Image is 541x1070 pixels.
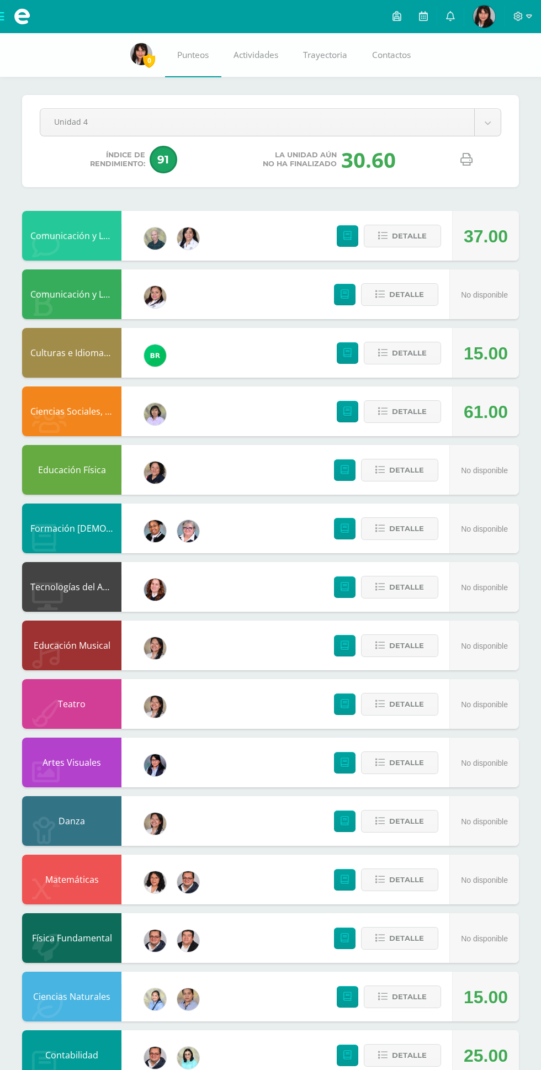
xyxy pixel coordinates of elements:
[461,525,508,533] span: No disponible
[177,871,199,893] img: 384b1a00fd073b771aca96a60efb2c16.png
[150,146,177,173] span: 91
[473,6,495,28] img: 3c2c4356b1b5b9a5dd6a6853eb8331e8.png
[144,754,166,776] img: efabbe6d3e7bdd39e6915a89866cd72f.png
[389,460,424,480] span: Detalle
[22,621,121,670] div: Educación Musical
[361,283,438,306] button: Detalle
[389,635,424,656] span: Detalle
[461,700,508,709] span: No disponible
[22,738,121,787] div: Artes Visuales
[389,694,424,714] span: Detalle
[177,988,199,1010] img: 7cf1ad61fb68178cf4b1551b70770f62.png
[144,227,166,250] img: 83f23ec6884ac7d04a70a46ce6654aab.png
[144,813,166,835] img: f9deca131185d62282bea75d86c7ba94.png
[144,637,166,659] img: f9deca131185d62282bea75d86c7ba94.png
[461,290,508,299] span: No disponible
[234,49,278,61] span: Actividades
[40,109,501,136] a: Unidad 4
[22,796,121,846] div: Danza
[22,328,121,378] div: Culturas e Idiomas Mayas Garífuna y Xinka
[461,642,508,650] span: No disponible
[461,466,508,475] span: No disponible
[372,49,411,61] span: Contactos
[144,345,166,367] img: cd3b6ff0841edef3ac860902c54fe78e.png
[22,562,121,612] div: Tecnologías del Aprendizaje y la Comunicación
[364,400,441,423] button: Detalle
[144,462,166,484] img: 221af06ae4b1beedc67b65817a25a70d.png
[22,913,121,963] div: Física Fundamental
[392,226,427,246] span: Detalle
[461,934,508,943] span: No disponible
[461,583,508,592] span: No disponible
[144,1047,166,1069] img: 384b1a00fd073b771aca96a60efb2c16.png
[22,679,121,729] div: Teatro
[22,972,121,1021] div: Ciencias Naturales
[22,211,121,261] div: Comunicación y Lenguaje, Idioma Extranjero
[392,343,427,363] span: Detalle
[303,49,347,61] span: Trayectoria
[364,986,441,1008] button: Detalle
[464,387,508,437] div: 61.00
[389,284,424,305] span: Detalle
[361,576,438,598] button: Detalle
[177,49,209,61] span: Punteos
[22,269,121,319] div: Comunicación y Lenguaje, Idioma Español
[221,33,291,77] a: Actividades
[54,109,460,135] span: Unidad 4
[22,386,121,436] div: Ciencias Sociales, Formación Ciudadana e Interculturalidad
[364,342,441,364] button: Detalle
[461,876,508,884] span: No disponible
[144,286,166,308] img: 47e6e1a70019e806312baafca64e1eab.png
[361,751,438,774] button: Detalle
[389,518,424,539] span: Detalle
[464,329,508,378] div: 15.00
[389,928,424,949] span: Detalle
[22,445,121,495] div: Educación Física
[392,1045,427,1066] span: Detalle
[144,520,166,542] img: 6cc539d424cce65eb6f8ae388e69d7f6.png
[360,33,423,77] a: Contactos
[389,577,424,597] span: Detalle
[90,151,145,168] span: Índice de Rendimiento:
[389,811,424,831] span: Detalle
[361,810,438,833] button: Detalle
[361,459,438,481] button: Detalle
[364,225,441,247] button: Detalle
[389,753,424,773] span: Detalle
[291,33,360,77] a: Trayectoria
[22,855,121,904] div: Matemáticas
[165,33,221,77] a: Punteos
[144,579,166,601] img: cde052c26e31b6a5c729714eb4ceb836.png
[263,151,337,168] span: La unidad aún no ha finalizado
[361,868,438,891] button: Detalle
[392,401,427,422] span: Detalle
[361,927,438,950] button: Detalle
[461,759,508,767] span: No disponible
[144,403,166,425] img: aa0a622a90deac0f43b59f137ea3bd7a.png
[364,1044,441,1067] button: Detalle
[22,504,121,553] div: Formación Cristiana
[177,520,199,542] img: d0e936bcf5a17d1f5286ce213df0783e.png
[144,988,166,1010] img: c5dbdb3d61c91730a897bea971597349.png
[361,517,438,540] button: Detalle
[341,145,396,174] div: 30.60
[177,930,199,952] img: 958104be47733c651f3150645e6cd48a.png
[389,870,424,890] span: Detalle
[144,696,166,718] img: f9deca131185d62282bea75d86c7ba94.png
[144,871,166,893] img: e07219b696fe9acf60e337032864cbe1.png
[361,634,438,657] button: Detalle
[392,987,427,1007] span: Detalle
[464,211,508,261] div: 37.00
[177,1047,199,1069] img: 5381638be7d76c8fe8f8ceb618839e9e.png
[177,227,199,250] img: 099ef056f83dc0820ec7ee99c9f2f859.png
[461,817,508,826] span: No disponible
[144,930,166,952] img: 384b1a00fd073b771aca96a60efb2c16.png
[143,54,155,67] span: 0
[361,693,438,716] button: Detalle
[130,43,152,65] img: 3c2c4356b1b5b9a5dd6a6853eb8331e8.png
[464,972,508,1022] div: 15.00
